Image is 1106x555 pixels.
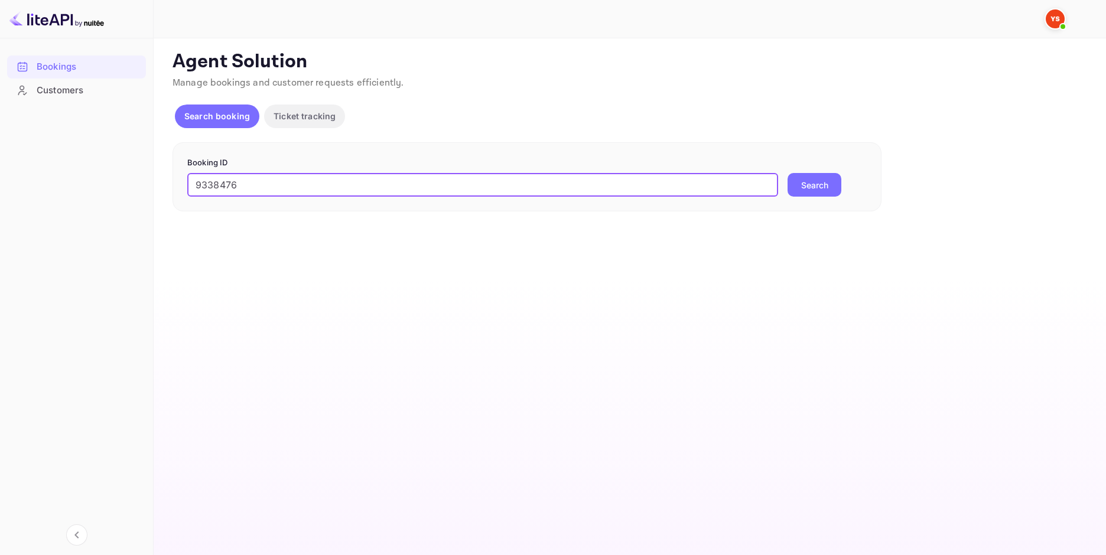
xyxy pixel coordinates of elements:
p: Booking ID [187,157,867,169]
input: Enter Booking ID (e.g., 63782194) [187,173,778,197]
div: Customers [7,79,146,102]
button: Collapse navigation [66,524,87,546]
a: Customers [7,79,146,101]
button: Search [788,173,841,197]
p: Agent Solution [173,50,1085,74]
p: Ticket tracking [274,110,336,122]
div: Bookings [37,60,140,74]
img: Yandex Support [1046,9,1065,28]
img: LiteAPI logo [9,9,104,28]
div: Bookings [7,56,146,79]
span: Manage bookings and customer requests efficiently. [173,77,404,89]
a: Bookings [7,56,146,77]
div: Customers [37,84,140,97]
p: Search booking [184,110,250,122]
